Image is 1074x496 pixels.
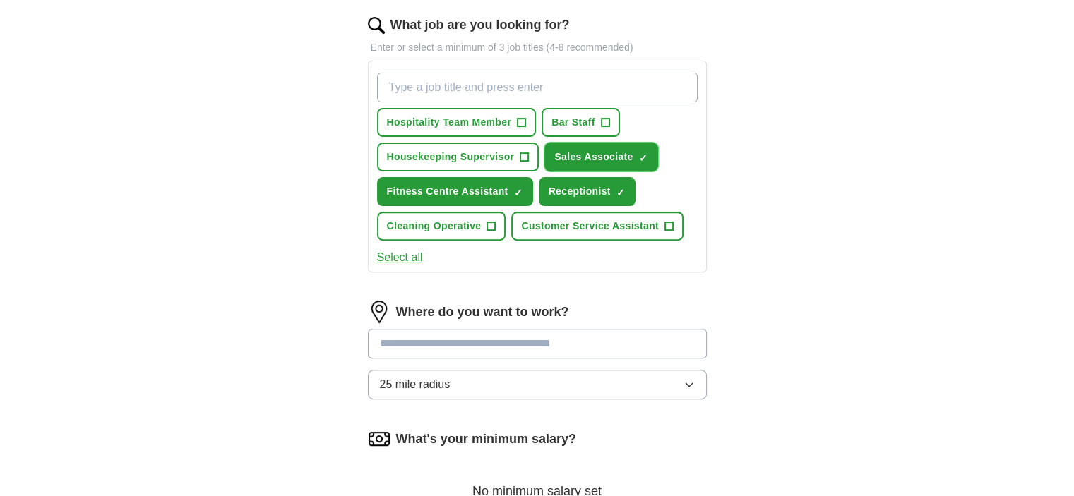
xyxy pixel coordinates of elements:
span: Receptionist [549,184,611,199]
span: Hospitality Team Member [387,115,512,130]
button: Select all [377,249,423,266]
span: ✓ [514,187,523,198]
button: Customer Service Assistant [511,212,684,241]
img: search.png [368,17,385,34]
span: Fitness Centre Assistant [387,184,508,199]
span: ✓ [639,152,648,164]
img: location.png [368,301,390,323]
label: What's your minimum salary? [396,430,576,449]
span: Housekeeping Supervisor [387,150,515,164]
span: 25 mile radius [380,376,451,393]
span: Cleaning Operative [387,219,482,234]
button: 25 mile radius [368,370,707,399]
button: Hospitality Team Member [377,108,537,137]
p: Enter or select a minimum of 3 job titles (4-8 recommended) [368,40,707,55]
span: Bar Staff [551,115,595,130]
button: Cleaning Operative [377,212,506,241]
label: Where do you want to work? [396,303,569,322]
span: Customer Service Assistant [521,219,659,234]
button: Bar Staff [542,108,620,137]
button: Fitness Centre Assistant✓ [377,177,533,206]
button: Housekeeping Supervisor [377,143,539,171]
span: ✓ [616,187,625,198]
button: Sales Associate✓ [544,143,657,171]
img: salary.png [368,428,390,450]
button: Receptionist✓ [539,177,636,206]
label: What job are you looking for? [390,16,570,35]
span: Sales Associate [554,150,633,164]
input: Type a job title and press enter [377,73,698,102]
